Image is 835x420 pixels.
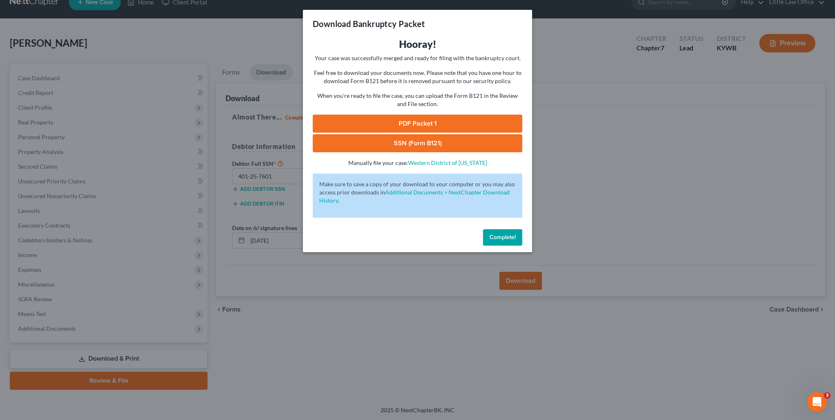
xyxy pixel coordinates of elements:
[313,38,522,51] h3: Hooray!
[824,392,830,399] span: 3
[807,392,827,412] iframe: Intercom live chat
[313,115,522,133] a: PDF Packet 1
[408,159,487,166] a: Western District of [US_STATE]
[313,134,522,152] a: SSN (Form B121)
[319,180,516,205] p: Make sure to save a copy of your download to your computer or you may also access prior downloads in
[483,229,522,246] button: Complete!
[313,69,522,85] p: Feel free to download your documents now. Please note that you have one hour to download Form B12...
[313,18,425,29] h3: Download Bankruptcy Packet
[313,92,522,108] p: When you're ready to file the case, you can upload the Form B121 in the Review and File section.
[490,234,516,241] span: Complete!
[313,159,522,167] p: Manually file your case:
[313,54,522,62] p: Your case was successfully merged and ready for filing with the bankruptcy court.
[319,189,510,204] a: Additional Documents > NextChapter Download History.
